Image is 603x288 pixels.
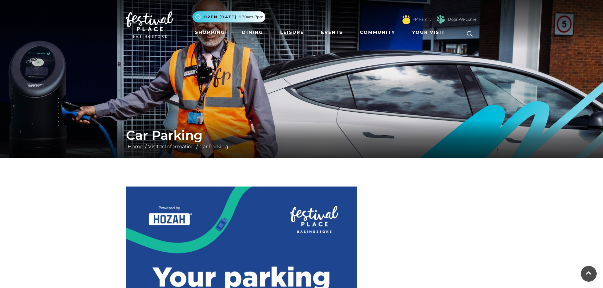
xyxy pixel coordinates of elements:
[239,27,266,38] a: Dining
[147,144,196,150] a: Visitor Information
[121,128,482,150] div: / /
[126,128,477,143] h1: Car Parking
[198,144,230,150] a: Car Parking
[126,11,173,38] img: Festival Place Logo
[239,14,264,20] span: 9.30am-7pm
[278,27,306,38] a: Leisure
[126,144,145,150] a: Home
[192,27,228,38] a: Shopping
[412,29,445,36] span: Your Visit
[318,27,345,38] a: Events
[412,16,431,22] a: FP Family
[192,11,265,22] button: Open [DATE] 9.30am-7pm
[204,14,236,20] span: Open [DATE]
[410,27,451,38] a: Your Visit
[357,27,398,38] a: Community
[448,16,477,22] a: Dogs Welcome!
